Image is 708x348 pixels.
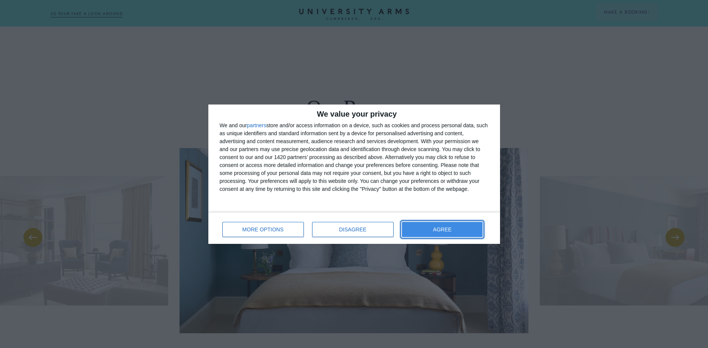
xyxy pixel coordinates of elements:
[220,110,489,118] h2: We value your privacy
[339,227,366,232] span: DISAGREE
[312,222,394,237] button: DISAGREE
[433,227,452,232] span: AGREE
[220,122,489,193] div: We and our store and/or access information on a device, such as cookies and process personal data...
[402,222,483,237] button: AGREE
[247,123,266,128] button: partners
[208,105,500,244] div: qc-cmp2-ui
[222,222,304,237] button: MORE OPTIONS
[242,227,284,232] span: MORE OPTIONS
